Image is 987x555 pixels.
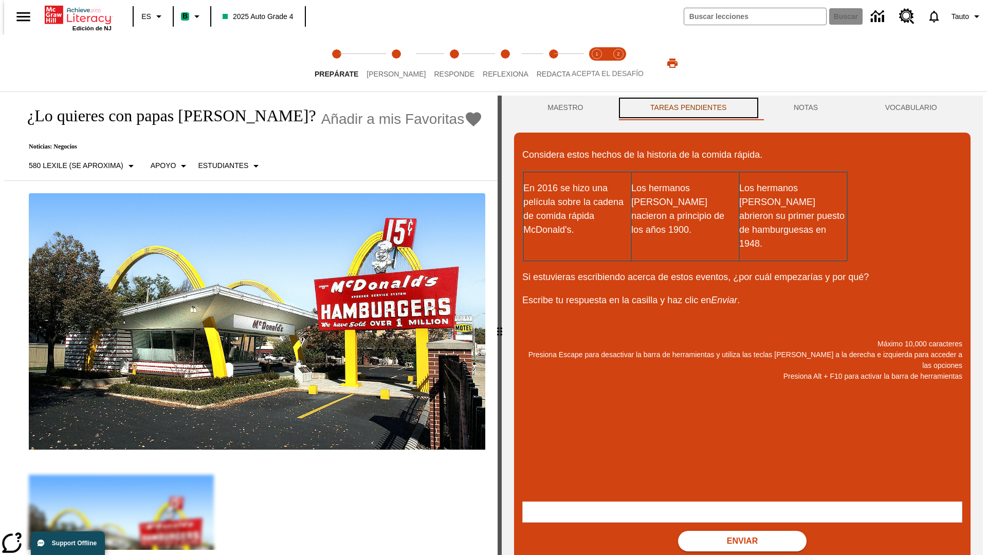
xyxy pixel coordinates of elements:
[523,181,630,237] p: En 2016 se hizo una película sobre la cadena de comida rápida McDonald's.
[522,293,962,307] p: Escribe tu respuesta en la casilla y haz clic en .
[8,2,39,32] button: Abrir el menú lateral
[151,160,176,171] p: Apoyo
[141,11,151,22] span: ES
[582,35,612,91] button: Acepta el desafío lee step 1 of 2
[4,96,498,550] div: reading
[684,8,826,25] input: Buscar campo
[4,8,150,17] body: Máximo 10,000 caracteres Presiona Escape para desactivar la barra de herramientas y utiliza las t...
[223,11,294,22] span: 2025 Auto Grade 4
[182,10,188,23] span: B
[198,160,248,171] p: Estudiantes
[522,349,962,371] p: Presiona Escape para desactivar la barra de herramientas y utiliza las teclas [PERSON_NAME] a la ...
[474,35,537,91] button: Reflexiona step 4 of 5
[522,148,962,162] p: Considera estos hechos de la historia de la comida rápida.
[177,7,207,26] button: Boost El color de la clase es verde menta. Cambiar el color de la clase.
[147,157,194,175] button: Tipo de apoyo, Apoyo
[502,96,983,555] div: activity
[537,70,571,78] span: Redacta
[194,157,266,175] button: Seleccionar estudiante
[522,270,962,284] p: Si estuvieras escribiendo acerca de estos eventos, ¿por cuál empezarías y por qué?
[137,7,170,26] button: Lenguaje: ES, Selecciona un idioma
[25,157,141,175] button: Seleccione Lexile, 580 Lexile (Se aproxima)
[434,70,474,78] span: Responde
[528,35,579,91] button: Redacta step 5 of 5
[678,531,807,551] button: Enviar
[514,96,617,120] button: Maestro
[656,54,689,72] button: Imprimir
[617,96,760,120] button: TAREAS PENDIENTES
[315,70,358,78] span: Prepárate
[595,51,598,57] text: 1
[498,96,502,555] div: Pulsa la tecla de intro o la barra espaciadora y luego presiona las flechas de derecha e izquierd...
[426,35,483,91] button: Responde step 3 of 5
[29,193,485,450] img: Uno de los primeros locales de McDonald's, con el icónico letrero rojo y los arcos amarillos.
[16,143,483,151] p: Noticias: Negocios
[739,181,846,251] p: Los hermanos [PERSON_NAME] abrieron su primer puesto de hamburguesas en 1948.
[483,70,528,78] span: Reflexiona
[321,110,483,128] button: Añadir a mis Favoritas - ¿Lo quieres con papas fritas?
[865,3,893,31] a: Centro de información
[306,35,367,91] button: Prepárate step 1 of 5
[29,160,123,171] p: 580 Lexile (Se aproxima)
[522,339,962,349] p: Máximo 10,000 caracteres
[921,3,947,30] a: Notificaciones
[31,531,105,555] button: Support Offline
[711,295,737,305] em: Enviar
[604,35,633,91] button: Acepta el desafío contesta step 2 of 2
[893,3,921,30] a: Centro de recursos, Se abrirá en una pestaña nueva.
[45,4,112,31] div: Portada
[72,25,112,31] span: Edición de NJ
[572,69,644,78] span: ACEPTA EL DESAFÍO
[522,371,962,382] p: Presiona Alt + F10 para activar la barra de herramientas
[851,96,971,120] button: VOCABULARIO
[16,106,316,125] h1: ¿Lo quieres con papas [PERSON_NAME]?
[358,35,434,91] button: Lee step 2 of 5
[367,70,426,78] span: [PERSON_NAME]
[52,540,97,547] span: Support Offline
[514,96,971,120] div: Instructional Panel Tabs
[321,111,465,127] span: Añadir a mis Favoritas
[631,181,738,237] p: Los hermanos [PERSON_NAME] nacieron a principio de los años 1900.
[617,51,619,57] text: 2
[947,7,987,26] button: Perfil/Configuración
[952,11,969,22] span: Tauto
[760,96,852,120] button: NOTAS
